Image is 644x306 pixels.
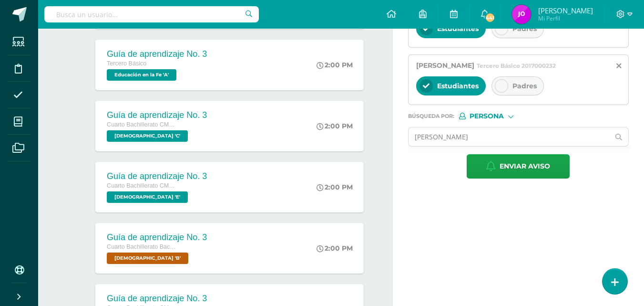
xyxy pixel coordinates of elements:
span: Búsqueda por : [408,114,454,119]
span: Biblia 'C' [107,130,188,142]
span: Tercero Básico 2017000232 [477,62,556,69]
div: Guía de aprendizaje No. 3 [107,49,207,59]
span: Tercero Básico [107,60,146,67]
span: Biblia 'E' [107,191,188,203]
div: 2:00 PM [317,244,353,253]
div: Guía de aprendizaje No. 3 [107,294,207,304]
span: Enviar aviso [500,155,550,178]
span: Cuarto Bachillerato CMP Bachillerato en CCLL con Orientación en Computación [107,121,178,128]
input: Busca un usuario... [44,6,259,22]
div: 2:00 PM [317,183,353,191]
span: Estudiantes [437,82,479,90]
div: Guía de aprendizaje No. 3 [107,232,207,243]
div: Guía de aprendizaje No. 3 [107,171,207,181]
span: [PERSON_NAME] [416,61,474,70]
span: Persona [470,114,504,119]
input: Ej. Mario Galindo [409,127,610,146]
span: 441 [485,12,495,23]
img: 348d307377bbb1ab8432acbc23fb6534.png [512,5,531,24]
span: Educación en la Fe 'A' [107,69,176,81]
div: 2:00 PM [317,122,353,130]
div: 2:00 PM [317,61,353,69]
span: Padres [512,82,537,90]
button: Enviar aviso [467,154,570,179]
span: [PERSON_NAME] [538,6,593,15]
div: [object Object] [459,113,531,119]
span: Biblia 'B' [107,253,188,264]
div: Guía de aprendizaje No. 3 [107,110,207,120]
span: Cuarto Bachillerato Bachillerato en CCLL con Orientación en Diseño Gráfico [107,243,178,250]
span: Cuarto Bachillerato CMP Bachillerato en CCLL con Orientación en Computación [107,182,178,189]
span: Mi Perfil [538,14,593,22]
